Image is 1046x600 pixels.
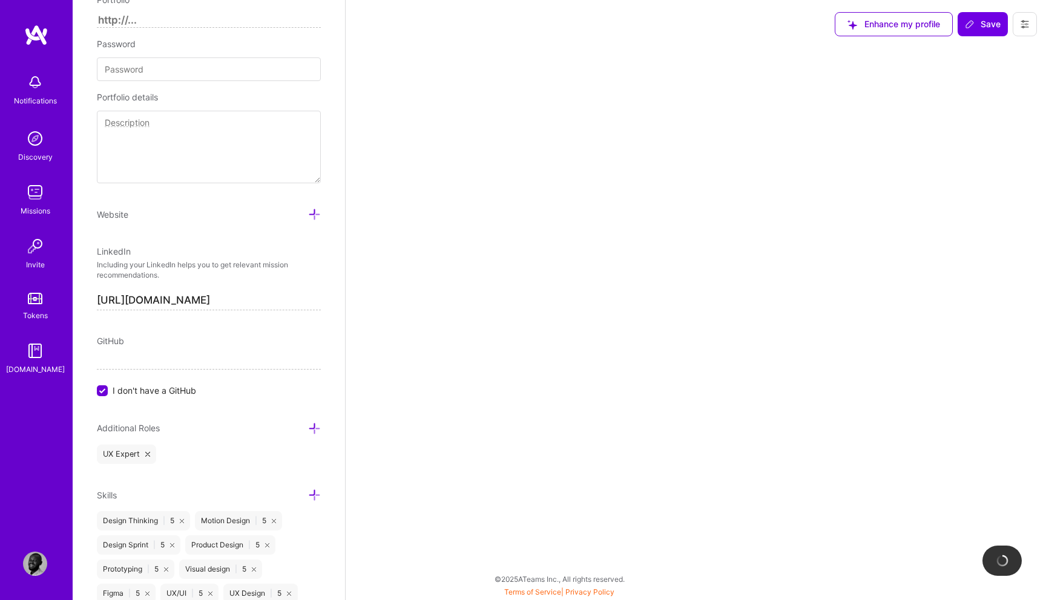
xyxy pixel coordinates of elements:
div: Discovery [18,151,53,163]
img: loading [996,554,1009,567]
a: User Avatar [20,552,50,576]
div: Invite [26,258,45,271]
div: Password [97,37,321,50]
button: Enhance my profile [835,12,953,36]
img: logo [24,24,48,46]
div: UX Expert [97,445,156,464]
img: discovery [23,126,47,151]
img: Invite [23,234,47,258]
i: icon Close [208,592,212,596]
i: icon Close [252,567,256,572]
input: http://... [97,13,321,28]
div: Tokens [23,309,48,322]
div: Motion Design 5 [195,511,282,530]
i: icon SuggestedTeams [847,20,857,30]
span: | [191,589,194,598]
div: [DOMAIN_NAME] [6,363,65,376]
span: | [270,589,272,598]
span: LinkedIn [97,246,131,256]
span: Skills [97,490,117,500]
div: Notifications [14,94,57,107]
div: Design Thinking 5 [97,511,190,530]
a: Privacy Policy [565,587,614,596]
button: Save [958,12,1008,36]
span: Save [965,18,1001,30]
i: icon Close [272,519,276,523]
span: | [163,516,165,526]
i: icon Close [145,592,150,596]
a: Terms of Service [504,587,561,596]
span: | [147,564,150,574]
div: Prototyping 5 [97,559,174,579]
span: | [248,540,251,550]
input: Password [97,57,321,81]
i: icon Close [287,592,291,596]
p: Including your LinkedIn helps you to get relevant mission recommendations. [97,260,321,281]
div: Missions [21,204,50,217]
span: | [128,589,131,598]
i: icon Close [164,567,168,572]
i: icon Close [180,519,184,523]
span: | [255,516,257,526]
div: Design Sprint 5 [97,535,180,555]
div: © 2025 ATeams Inc., All rights reserved. [73,564,1046,594]
img: tokens [28,293,42,304]
span: | [235,564,237,574]
span: | [504,587,614,596]
div: Product Design 5 [185,535,275,555]
span: | [153,540,156,550]
i: icon Close [170,543,174,547]
img: guide book [23,339,47,363]
img: teamwork [23,180,47,204]
img: User Avatar [23,552,47,576]
div: Visual design 5 [179,559,262,579]
div: Portfolio details [97,91,321,103]
i: icon Close [265,543,269,547]
img: bell [23,70,47,94]
span: Additional Roles [97,423,160,433]
span: Enhance my profile [847,18,940,30]
span: GitHub [97,336,124,346]
span: Website [97,209,128,220]
i: icon Close [145,452,150,457]
span: I don't have a GitHub [113,384,196,397]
